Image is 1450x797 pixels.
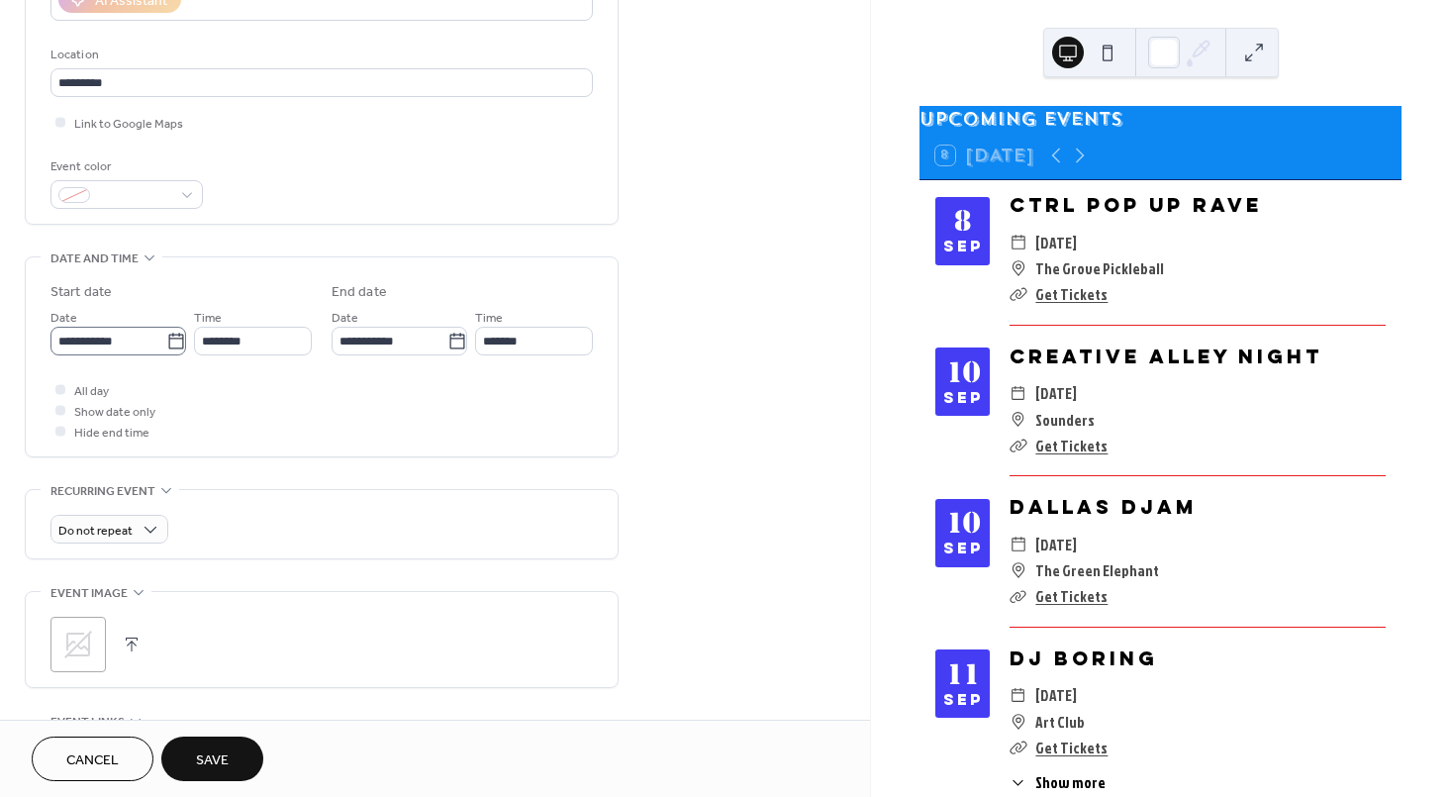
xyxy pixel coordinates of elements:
[58,520,133,543] span: Do not repeat
[332,282,387,303] div: End date
[194,308,222,329] span: Time
[161,737,263,781] button: Save
[1010,494,1197,519] a: Dallas DJam
[1035,709,1085,735] span: Art Club
[919,106,1402,132] div: Upcoming events
[1035,283,1108,305] a: Get Tickets
[74,402,155,423] span: Show date only
[1010,557,1027,583] div: ​
[50,481,155,502] span: Recurring event
[1010,433,1027,458] div: ​
[943,240,983,253] div: Sep
[1035,532,1077,557] span: [DATE]
[1035,407,1095,433] span: Sounders
[1010,281,1027,307] div: ​
[1035,557,1159,583] span: The Green Elephant
[1010,709,1027,735] div: ​
[50,45,589,65] div: Location
[1010,646,1158,670] a: DJ Boring
[943,391,983,405] div: Sep
[74,381,109,402] span: All day
[475,308,503,329] span: Time
[946,359,980,387] div: 10
[1010,407,1027,433] div: ​
[332,308,358,329] span: Date
[1010,230,1027,255] div: ​
[1035,682,1077,708] span: [DATE]
[954,208,971,236] div: 8
[50,282,112,303] div: Start date
[50,617,106,672] div: ;
[1010,380,1027,406] div: ​
[1035,771,1106,794] span: Show more
[1035,380,1077,406] span: [DATE]
[66,750,119,771] span: Cancel
[1010,771,1106,794] button: ​Show more
[1010,735,1027,760] div: ​
[1035,230,1077,255] span: [DATE]
[943,542,983,555] div: Sep
[32,737,153,781] button: Cancel
[1010,771,1027,794] div: ​
[1010,192,1262,217] a: CTRL Pop Up Rave
[943,693,983,707] div: Sep
[196,750,229,771] span: Save
[50,308,77,329] span: Date
[50,712,125,733] span: Event links
[1035,255,1164,281] span: The Grove Pickleball
[1035,585,1108,607] a: Get Tickets
[50,583,128,604] span: Event image
[1010,532,1027,557] div: ​
[1035,435,1108,456] a: Get Tickets
[946,661,980,689] div: 11
[50,249,139,269] span: Date and time
[1010,255,1027,281] div: ​
[1010,344,1322,368] a: Creative Alley Night
[1035,737,1108,758] a: Get Tickets
[74,114,183,135] span: Link to Google Maps
[1010,682,1027,708] div: ​
[946,510,980,538] div: 10
[50,156,199,177] div: Event color
[1010,583,1027,609] div: ​
[74,423,149,444] span: Hide end time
